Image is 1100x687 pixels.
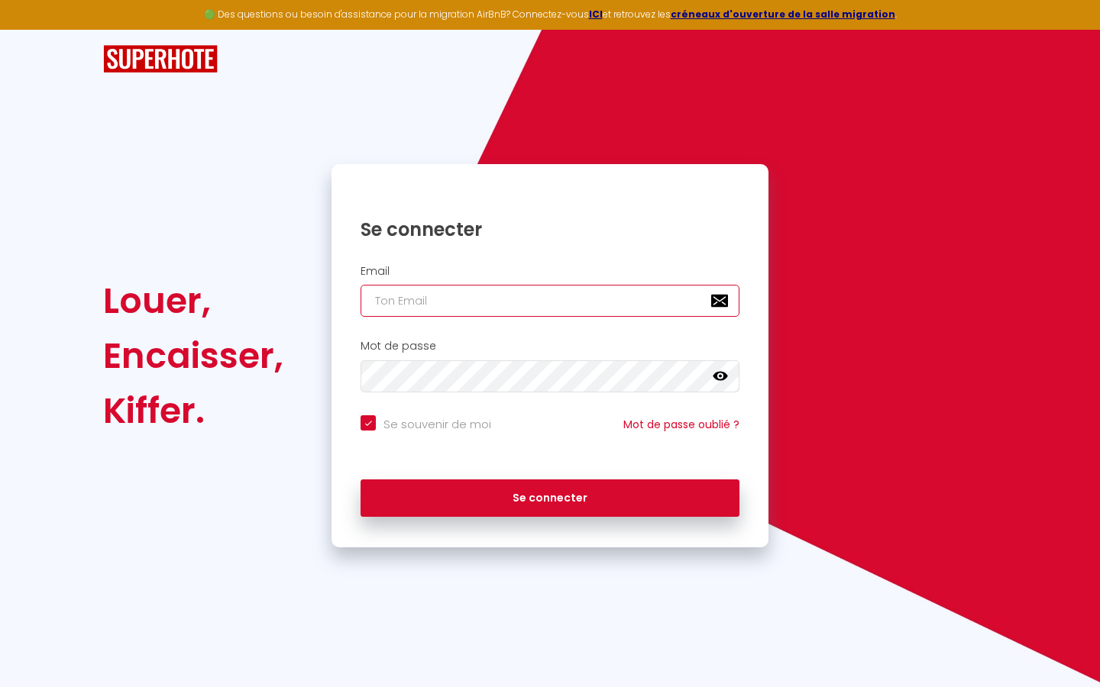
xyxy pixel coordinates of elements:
[623,417,739,432] a: Mot de passe oublié ?
[361,285,739,317] input: Ton Email
[103,383,283,438] div: Kiffer.
[671,8,895,21] a: créneaux d'ouverture de la salle migration
[12,6,58,52] button: Ouvrir le widget de chat LiveChat
[103,45,218,73] img: SuperHote logo
[361,479,739,518] button: Se connecter
[361,340,739,353] h2: Mot de passe
[103,328,283,383] div: Encaisser,
[361,218,739,241] h1: Se connecter
[589,8,603,21] a: ICI
[103,273,283,328] div: Louer,
[361,265,739,278] h2: Email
